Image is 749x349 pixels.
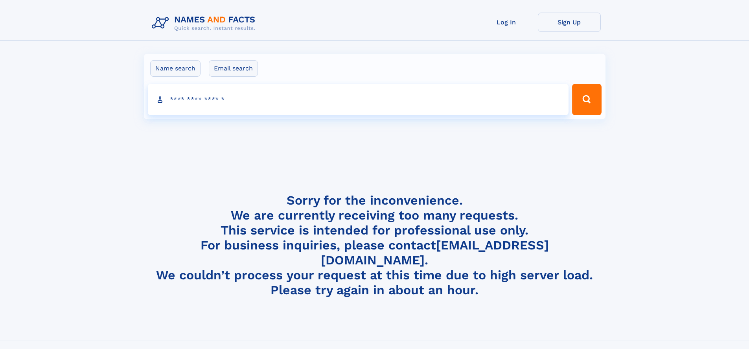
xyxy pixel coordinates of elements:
[148,84,569,115] input: search input
[150,60,201,77] label: Name search
[321,238,549,268] a: [EMAIL_ADDRESS][DOMAIN_NAME]
[572,84,601,115] button: Search Button
[149,13,262,34] img: Logo Names and Facts
[475,13,538,32] a: Log In
[538,13,601,32] a: Sign Up
[209,60,258,77] label: Email search
[149,193,601,298] h4: Sorry for the inconvenience. We are currently receiving too many requests. This service is intend...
